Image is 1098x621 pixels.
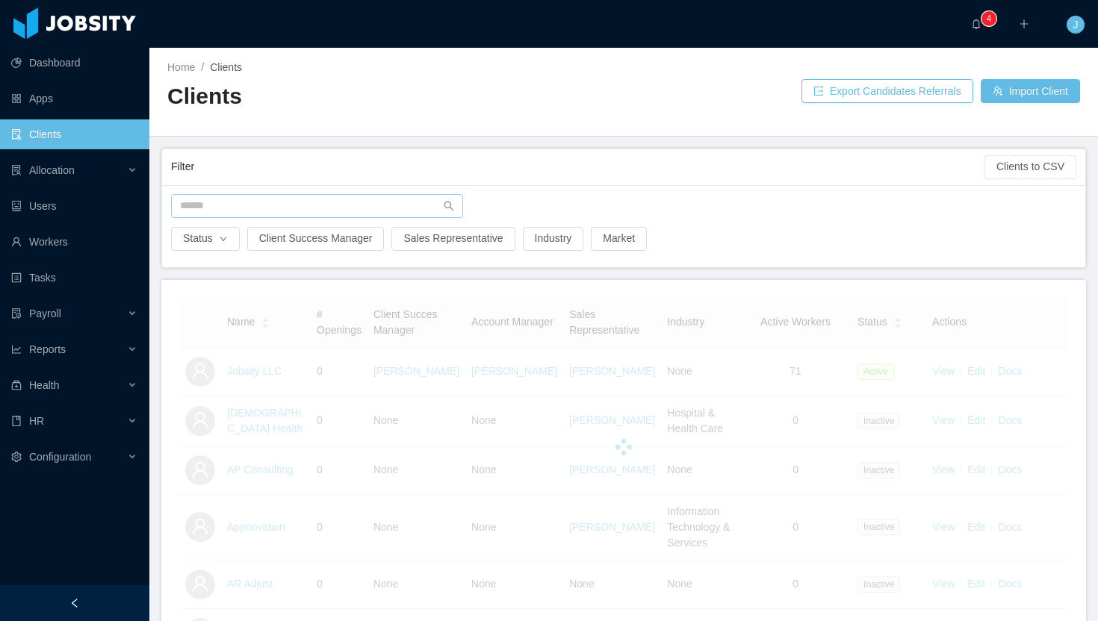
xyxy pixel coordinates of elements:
[11,416,22,426] i: icon: book
[444,201,454,211] i: icon: search
[523,227,584,251] button: Industry
[29,451,91,463] span: Configuration
[171,153,984,181] div: Filter
[11,191,137,221] a: icon: robotUsers
[1073,16,1079,34] span: J
[984,155,1076,179] button: Clients to CSV
[29,379,59,391] span: Health
[11,165,22,175] i: icon: solution
[11,119,137,149] a: icon: auditClients
[247,227,385,251] button: Client Success Manager
[11,452,22,462] i: icon: setting
[29,415,44,427] span: HR
[391,227,515,251] button: Sales Representative
[11,308,22,319] i: icon: file-protect
[801,79,973,103] button: icon: exportExport Candidates Referrals
[29,164,75,176] span: Allocation
[201,61,204,73] span: /
[11,48,137,78] a: icon: pie-chartDashboard
[1019,19,1029,29] i: icon: plus
[971,19,981,29] i: icon: bell
[11,344,22,355] i: icon: line-chart
[981,79,1080,103] button: icon: usergroup-addImport Client
[591,227,647,251] button: Market
[171,227,240,251] button: Statusicon: down
[167,81,624,112] h2: Clients
[167,61,195,73] a: Home
[29,308,61,319] span: Payroll
[987,11,992,26] p: 4
[11,84,137,113] a: icon: appstoreApps
[210,61,242,73] span: Clients
[29,343,66,355] span: Reports
[11,227,137,257] a: icon: userWorkers
[11,263,137,293] a: icon: profileTasks
[981,11,996,26] sup: 4
[11,380,22,390] i: icon: medicine-box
